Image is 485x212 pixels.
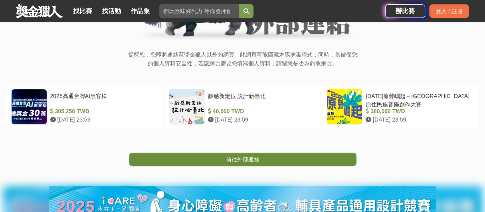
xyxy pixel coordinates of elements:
a: 齡感新定位 設計新臺北 40,000 TWD [DATE] 23:59 [165,85,320,129]
span: 前往外部連結 [226,156,259,163]
div: 305,250 TWD [50,107,155,116]
div: [DATE] 23:59 [50,116,155,124]
a: 找比賽 [70,6,95,17]
div: 2025高通台灣AI黑客松 [50,92,155,107]
input: 翻玩臺味好乳力 等你發揮創意！ [159,4,239,18]
div: [DATE] 23:59 [208,116,313,124]
div: 40,000 TWD [208,107,313,116]
a: 前往外部連結 [129,153,356,166]
a: [DATE]原聲崛起－[GEOGRAPHIC_DATA]原住民族音樂創作大賽 380,000 TWD [DATE] 23:59 [323,85,478,129]
p: 提醒您，您即將連結至獎金獵人以外的網頁。此網頁可能隱藏木馬病毒程式；同時，為確保您的個人資料安全性，若該網頁需要您填寫個人資料，請留意是否為釣魚網頁。 [128,50,357,76]
a: 找活動 [99,6,124,17]
a: 作品集 [127,6,153,17]
div: [DATE]原聲崛起－[GEOGRAPHIC_DATA]原住民族音樂創作大賽 [366,92,471,107]
div: 齡感新定位 設計新臺北 [208,92,313,107]
div: 380,000 TWD [366,107,471,116]
div: 登入 / 註冊 [429,4,469,18]
div: [DATE] 23:59 [366,116,471,124]
a: 辦比賽 [385,4,425,18]
a: 2025高通台灣AI黑客松 305,250 TWD [DATE] 23:59 [7,85,162,129]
